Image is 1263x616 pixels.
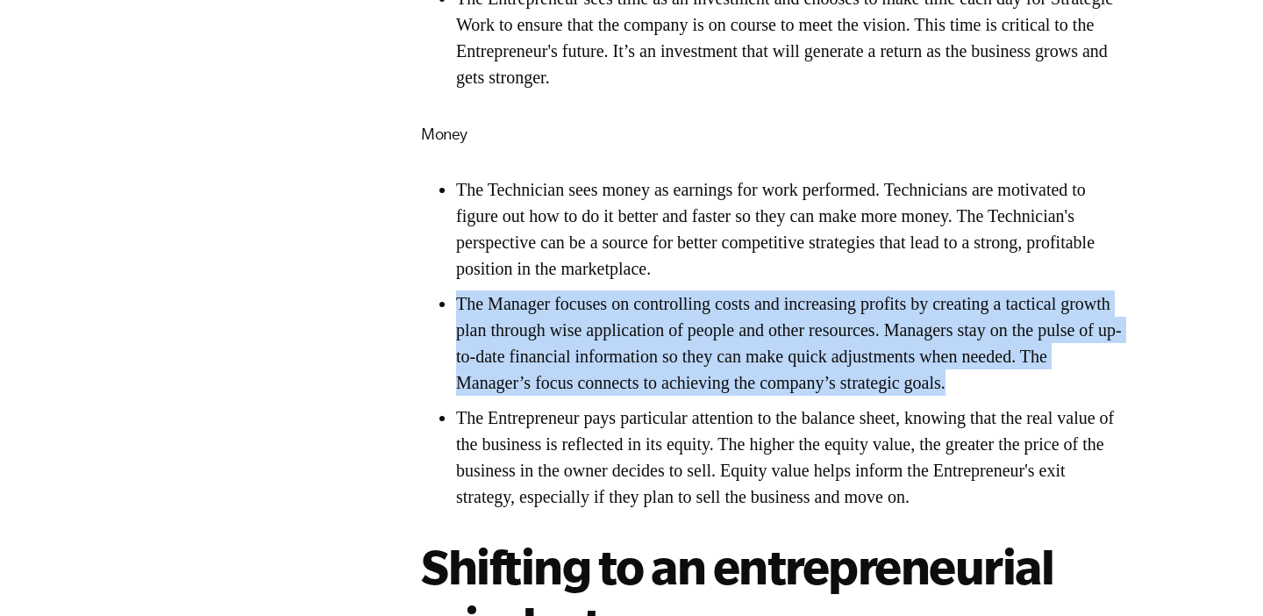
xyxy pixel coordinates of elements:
span: Money [421,125,467,143]
li: The Entrepreneur pays particular attention to the balance sheet, knowing that the real value of t... [456,405,1123,510]
iframe: Chat Widget [872,490,1263,616]
div: Chat-Widget [872,490,1263,616]
li: The Technician sees money as earnings for work performed. Technicians are motivated to figure out... [456,176,1123,282]
li: The Manager focuses on controlling costs and increasing profits by creating a tactical growth pla... [456,290,1123,396]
